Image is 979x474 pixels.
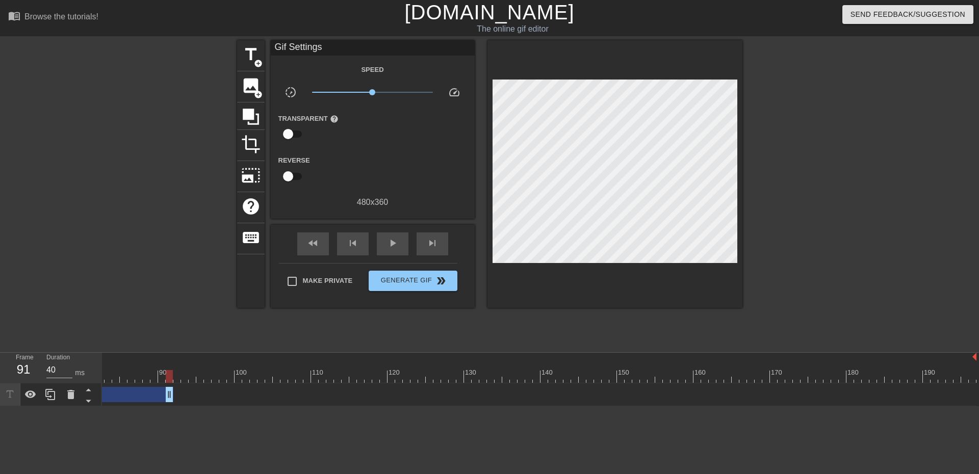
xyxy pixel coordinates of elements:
[389,367,401,378] div: 120
[387,237,399,249] span: play_arrow
[8,353,39,382] div: Frame
[241,45,261,64] span: title
[312,367,325,378] div: 110
[694,367,707,378] div: 160
[285,86,297,98] span: slow_motion_video
[448,86,460,98] span: speed
[241,197,261,216] span: help
[330,115,339,123] span: help
[307,237,319,249] span: fast_rewind
[278,155,310,166] label: Reverse
[241,135,261,154] span: crop
[75,367,85,378] div: ms
[46,355,70,361] label: Duration
[542,367,554,378] div: 140
[16,360,31,379] div: 91
[271,40,475,56] div: Gif Settings
[271,196,475,208] div: 480 x 360
[771,367,784,378] div: 170
[254,90,263,99] span: add_circle
[278,114,339,124] label: Transparent
[972,353,976,361] img: bound-end.png
[241,228,261,247] span: keyboard
[435,275,447,287] span: double_arrow
[851,8,965,21] span: Send Feedback/Suggestion
[8,10,20,22] span: menu_book
[361,65,383,75] label: Speed
[236,367,248,378] div: 100
[303,276,353,286] span: Make Private
[847,367,860,378] div: 180
[373,275,453,287] span: Generate Gif
[842,5,973,24] button: Send Feedback/Suggestion
[426,237,439,249] span: skip_next
[347,237,359,249] span: skip_previous
[618,367,631,378] div: 150
[159,367,168,378] div: 90
[254,59,263,68] span: add_circle
[331,23,694,35] div: The online gif editor
[241,76,261,95] span: image
[369,271,457,291] button: Generate Gif
[465,367,478,378] div: 130
[241,166,261,185] span: photo_size_select_large
[8,10,98,25] a: Browse the tutorials!
[924,367,937,378] div: 190
[404,1,574,23] a: [DOMAIN_NAME]
[24,12,98,21] div: Browse the tutorials!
